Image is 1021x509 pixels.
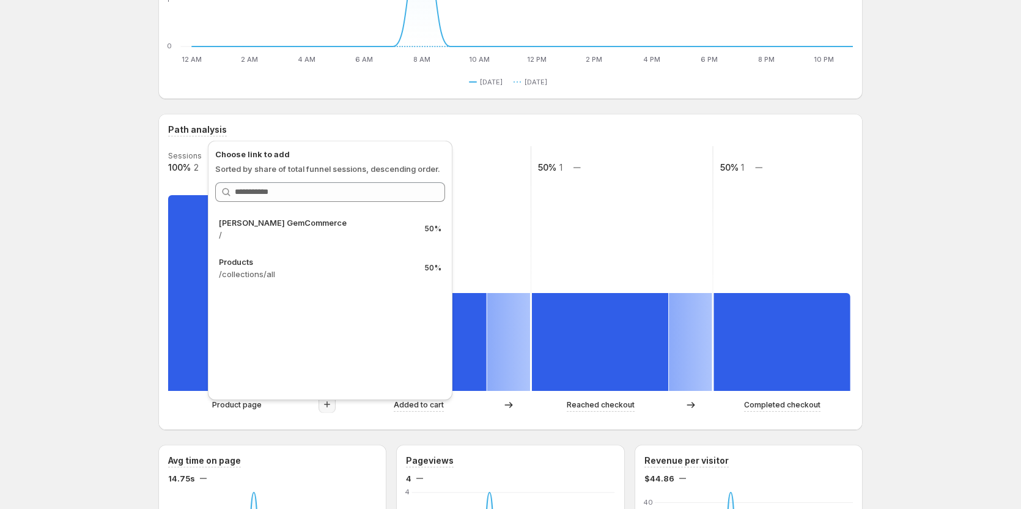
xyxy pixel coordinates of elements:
[514,75,552,89] button: [DATE]
[167,42,172,50] text: 0
[355,55,373,64] text: 6 AM
[586,55,602,64] text: 2 PM
[168,472,195,485] span: 14.75s
[168,455,241,467] h3: Avg time on page
[559,162,562,173] text: 1
[758,55,775,64] text: 8 PM
[701,55,718,64] text: 6 PM
[168,124,227,136] h3: Path analysis
[215,148,445,160] p: Choose link to add
[298,55,315,64] text: 4 AM
[219,256,415,268] p: Products
[182,55,202,64] text: 12 AM
[219,217,415,229] p: [PERSON_NAME] GemCommerce
[168,162,191,173] text: 100%
[212,399,262,411] p: Product page
[219,268,415,280] p: /collections/all
[424,263,441,273] p: 50%
[525,77,547,87] span: [DATE]
[469,75,507,89] button: [DATE]
[469,55,490,64] text: 10 AM
[720,162,739,173] text: 50%
[215,163,445,175] p: Sorted by share of total funnel sessions, descending order.
[168,151,202,160] text: Sessions
[406,472,411,485] span: 4
[424,224,441,234] p: 50%
[643,498,653,507] text: 40
[741,162,744,173] text: 1
[527,55,547,64] text: 12 PM
[814,55,834,64] text: 10 PM
[406,455,454,467] h3: Pageviews
[413,55,430,64] text: 8 AM
[567,399,635,411] p: Reached checkout
[241,55,258,64] text: 2 AM
[644,472,674,485] span: $44.86
[644,455,729,467] h3: Revenue per visitor
[744,399,820,411] p: Completed checkout
[480,77,503,87] span: [DATE]
[394,399,444,411] p: Added to cart
[538,162,556,173] text: 50%
[643,55,660,64] text: 4 PM
[194,162,199,173] text: 2
[405,488,410,496] text: 4
[219,229,415,241] p: /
